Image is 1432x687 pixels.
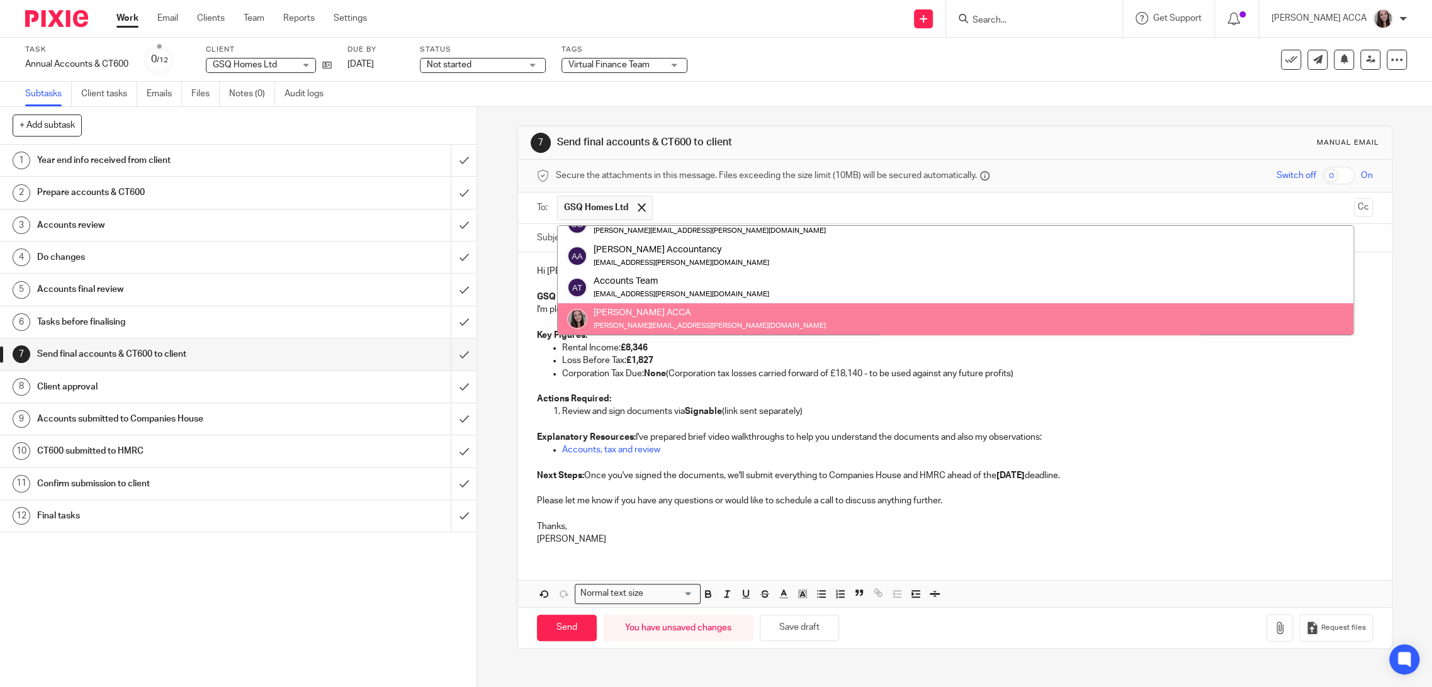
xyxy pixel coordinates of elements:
div: [PERSON_NAME] Accountancy [594,243,769,256]
img: Pixie [25,10,88,27]
a: Reports [283,12,315,25]
p: I'm pleased to inform you that we have completed your accounts and tax return for the year ended ... [537,303,1373,316]
h1: Prepare accounts & CT600 [37,183,305,202]
span: Virtual Finance Team [568,60,650,69]
button: Cc [1354,198,1373,217]
div: 0 [151,52,168,67]
div: 8 [13,378,30,396]
a: Subtasks [25,82,72,106]
div: 12 [13,507,30,525]
strong: Next Steps: [537,471,584,480]
span: GSQ Homes Ltd [564,201,628,214]
strong: Actions Required: [537,394,611,403]
small: [PERSON_NAME][EMAIL_ADDRESS][PERSON_NAME][DOMAIN_NAME] [594,322,826,329]
strong: GSQ Homes Ltd - Accounts Ready for Review [537,293,724,301]
label: Due by [347,45,404,55]
strong: Explanatory Resources: [537,433,636,442]
img: svg%3E [567,246,587,266]
a: Notes (0) [229,82,275,106]
div: 7 [13,345,30,363]
label: Subject: [537,232,570,244]
div: 3 [13,216,30,234]
div: Annual Accounts & CT600 [25,58,128,70]
small: [PERSON_NAME][EMAIL_ADDRESS][PERSON_NAME][DOMAIN_NAME] [594,227,826,234]
p: [PERSON_NAME] ACCA [1271,12,1367,25]
p: I've prepared brief video walkthroughs to help you understand the documents and also my observati... [537,431,1373,444]
p: Once you've signed the documents, we'll submit everything to Companies House and HMRC ahead of th... [537,469,1373,482]
h1: Confirm submission to client [37,474,305,493]
span: [DATE] [347,60,374,69]
label: To: [537,201,551,214]
a: Audit logs [285,82,333,106]
p: Corporation Tax Due: (Corporation tax losses carried forward of £18,140 - to be used against any ... [562,367,1373,380]
span: Normal text size [578,587,646,600]
button: Save draft [760,615,839,642]
a: Clients [197,12,225,25]
h1: Send final accounts & CT600 to client [557,136,981,149]
a: Settings [334,12,367,25]
strong: £8,346 [621,343,648,352]
a: Accounts, tax and review [562,445,660,454]
input: Send [537,615,597,642]
h1: Accounts submitted to Companies House [37,410,305,428]
p: Review and sign documents via (link sent separately) [562,405,1373,418]
a: Emails [147,82,182,106]
div: 7 [531,133,551,153]
div: Annual Accounts &amp; CT600 [25,58,128,70]
label: Client [206,45,332,55]
label: Status [420,45,546,55]
label: Tags [561,45,687,55]
p: Please let me know if you have any questions or would like to schedule a call to discuss anything... [537,494,1373,507]
img: Nicole%202023.jpg [567,309,587,329]
strong: Signable [685,407,722,416]
span: On [1361,169,1373,182]
div: 10 [13,442,30,460]
h1: Send final accounts & CT600 to client [37,345,305,364]
h1: Client approval [37,377,305,396]
a: Email [157,12,178,25]
div: Accounts Team [594,275,769,288]
p: Thanks, [537,520,1373,533]
div: Search for option [575,584,701,603]
div: 9 [13,410,30,428]
span: Switch off [1277,169,1316,182]
h1: Final tasks [37,506,305,525]
button: Request files [1299,614,1372,642]
strong: £1,827 [626,356,653,365]
div: Manual email [1317,138,1379,148]
span: Request files [1321,623,1366,633]
div: 4 [13,249,30,266]
span: Get Support [1153,14,1202,23]
div: 2 [13,184,30,202]
img: Nicole%202023.jpg [1373,9,1393,29]
h1: Accounts review [37,216,305,235]
strong: Key Figures: [537,331,587,340]
div: 11 [13,475,30,493]
div: [PERSON_NAME] ACCA [594,306,826,319]
div: 5 [13,281,30,299]
h1: Year end info received from client [37,151,305,170]
a: Work [116,12,138,25]
a: Client tasks [81,82,137,106]
h1: Do changes [37,248,305,267]
div: 1 [13,152,30,169]
strong: None [644,369,666,378]
small: [EMAIL_ADDRESS][PERSON_NAME][DOMAIN_NAME] [594,259,769,266]
span: Not started [427,60,471,69]
h1: Tasks before finalising [37,313,305,332]
strong: [DATE] [996,471,1025,480]
a: Team [244,12,264,25]
p: Hi [PERSON_NAME] & [PERSON_NAME], [537,265,1373,277]
p: [PERSON_NAME] [537,533,1373,545]
input: Search for option [647,587,692,600]
span: GSQ Homes Ltd [213,60,277,69]
label: Task [25,45,128,55]
small: [EMAIL_ADDRESS][PERSON_NAME][DOMAIN_NAME] [594,291,769,298]
span: Secure the attachments in this message. Files exceeding the size limit (10MB) will be secured aut... [556,169,977,182]
p: Loss Before Tax: [562,354,1373,367]
p: Rental Income: [562,342,1373,354]
input: Search [971,15,1085,26]
img: svg%3E [567,277,587,298]
a: Files [191,82,220,106]
h1: CT600 submitted to HMRC [37,442,305,461]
